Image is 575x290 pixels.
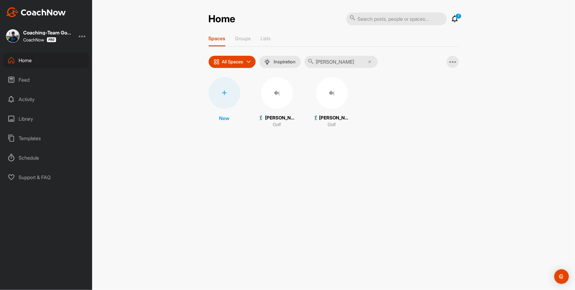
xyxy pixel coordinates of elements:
[554,269,569,284] div: Open Intercom Messenger
[219,115,230,122] p: New
[261,35,271,41] p: Lists
[23,30,72,35] div: Coaching-Team Golfakademie
[3,53,89,68] div: Home
[314,77,350,128] a: �(🏌‍♂[PERSON_NAME] (26.5)Golf
[316,77,348,109] div: �(
[23,37,56,42] div: CoachNow
[222,59,243,64] p: All Spaces
[214,59,220,65] img: icon
[261,77,293,109] div: �(
[314,115,350,122] p: 🏌‍♂[PERSON_NAME] (26.5)
[3,131,89,146] div: Templates
[274,59,296,64] p: Inspiration
[328,121,336,128] p: Golf
[346,12,447,25] input: Search posts, people or spaces...
[455,13,462,19] p: 7
[259,115,295,122] p: 🏌‍♂ [PERSON_NAME] (17.4)
[235,35,251,41] p: Groups
[3,170,89,185] div: Support & FAQ
[3,72,89,87] div: Feed
[304,56,378,68] input: Search...
[6,7,66,17] img: CoachNow
[209,35,225,41] p: Spaces
[209,13,235,25] h2: Home
[3,111,89,126] div: Library
[273,121,281,128] p: Golf
[47,37,56,42] img: CoachNow Pro
[264,59,270,65] img: menuIcon
[6,29,20,43] img: square_76f96ec4196c1962453f0fa417d3756b.jpg
[3,92,89,107] div: Activity
[259,77,295,128] a: �(🏌‍♂ [PERSON_NAME] (17.4)Golf
[3,150,89,165] div: Schedule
